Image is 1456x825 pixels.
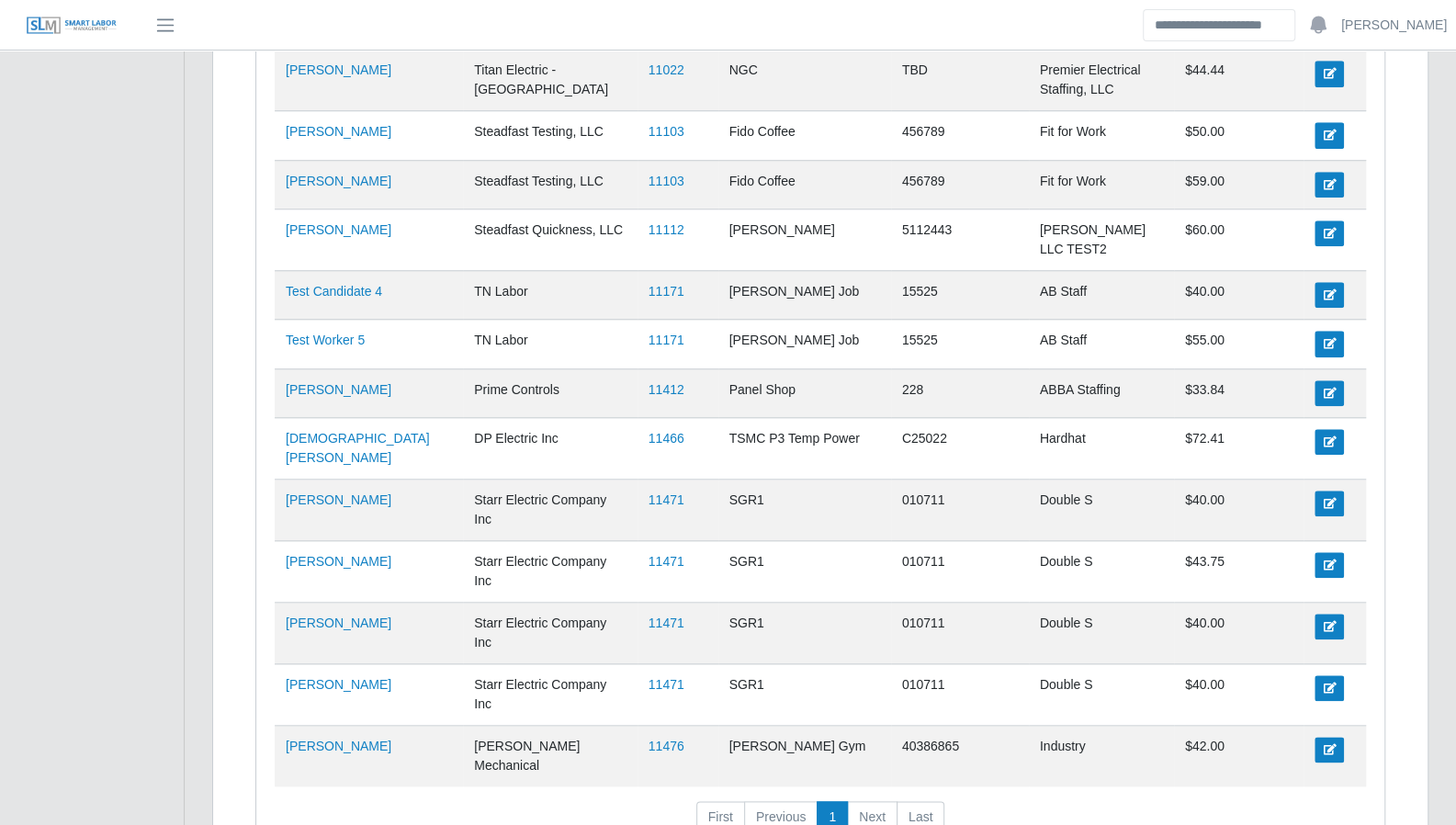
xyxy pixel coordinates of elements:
[649,677,684,692] a: 11471
[463,480,638,541] td: Starr Electric Company Inc
[463,368,638,417] td: Prime Controls
[463,664,638,726] td: Starr Electric Company Inc
[286,492,391,507] a: [PERSON_NAME]
[1174,603,1304,664] td: $40.00
[286,333,365,347] a: Test Worker 5
[649,62,684,77] a: 11022
[26,16,118,36] img: SLM Logo
[1029,111,1174,160] td: Fit for Work
[1029,664,1174,726] td: Double S
[286,431,430,465] a: [DEMOGRAPHIC_DATA][PERSON_NAME]
[286,284,382,299] a: Test Candidate 4
[649,174,684,188] a: 11103
[463,270,638,319] td: TN Labor
[463,726,638,787] td: [PERSON_NAME] Mechanical
[463,320,638,368] td: TN Labor
[1341,16,1447,35] a: [PERSON_NAME]
[718,418,891,480] td: TSMC P3 Temp Power
[286,616,391,630] a: [PERSON_NAME]
[1029,418,1174,480] td: Hardhat
[1029,480,1174,541] td: Double S
[1174,111,1304,160] td: $50.00
[891,160,1029,209] td: 456789
[718,209,891,270] td: [PERSON_NAME]
[286,124,391,139] a: [PERSON_NAME]
[891,726,1029,787] td: 40386865
[1029,270,1174,319] td: AB Staff
[891,368,1029,417] td: 228
[718,111,891,160] td: Fido Coffee
[1174,664,1304,726] td: $40.00
[891,50,1029,111] td: TBD
[286,739,391,753] a: [PERSON_NAME]
[649,554,684,569] a: 11471
[649,616,684,630] a: 11471
[718,368,891,417] td: Panel Shop
[649,124,684,139] a: 11103
[1174,480,1304,541] td: $40.00
[649,739,684,753] a: 11476
[1029,541,1174,603] td: Double S
[463,111,638,160] td: Steadfast Testing, LLC
[718,50,891,111] td: NGC
[718,726,891,787] td: [PERSON_NAME] Gym
[1029,209,1174,270] td: [PERSON_NAME] LLC TEST2
[1174,368,1304,417] td: $33.84
[1174,50,1304,111] td: $44.44
[718,160,891,209] td: Fido Coffee
[463,541,638,603] td: Starr Electric Company Inc
[463,209,638,270] td: Steadfast Quickness, LLC
[1174,418,1304,480] td: $72.41
[463,603,638,664] td: Starr Electric Company Inc
[1174,726,1304,787] td: $42.00
[891,209,1029,270] td: 5112443
[891,603,1029,664] td: 010711
[1174,320,1304,368] td: $55.00
[891,480,1029,541] td: 010711
[649,222,684,237] a: 11112
[1174,209,1304,270] td: $60.00
[891,270,1029,319] td: 15525
[1029,160,1174,209] td: Fit for Work
[891,418,1029,480] td: C25022
[286,174,391,188] a: [PERSON_NAME]
[286,222,391,237] a: [PERSON_NAME]
[1029,320,1174,368] td: AB Staff
[649,333,684,347] a: 11171
[286,554,391,569] a: [PERSON_NAME]
[1143,9,1295,41] input: Search
[1174,541,1304,603] td: $43.75
[1174,270,1304,319] td: $40.00
[891,320,1029,368] td: 15525
[1029,368,1174,417] td: ABBA Staffing
[718,603,891,664] td: SGR1
[718,480,891,541] td: SGR1
[891,664,1029,726] td: 010711
[1174,160,1304,209] td: $59.00
[891,541,1029,603] td: 010711
[463,160,638,209] td: Steadfast Testing, LLC
[718,270,891,319] td: [PERSON_NAME] Job
[463,418,638,480] td: DP Electric Inc
[286,62,391,77] a: [PERSON_NAME]
[463,50,638,111] td: Titan Electric - [GEOGRAPHIC_DATA]
[649,492,684,507] a: 11471
[286,677,391,692] a: [PERSON_NAME]
[718,664,891,726] td: SGR1
[718,541,891,603] td: SGR1
[891,111,1029,160] td: 456789
[649,431,684,446] a: 11466
[649,382,684,397] a: 11412
[286,382,391,397] a: [PERSON_NAME]
[1029,726,1174,787] td: Industry
[718,320,891,368] td: [PERSON_NAME] Job
[1029,603,1174,664] td: Double S
[1029,50,1174,111] td: Premier Electrical Staffing, LLC
[649,284,684,299] a: 11171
